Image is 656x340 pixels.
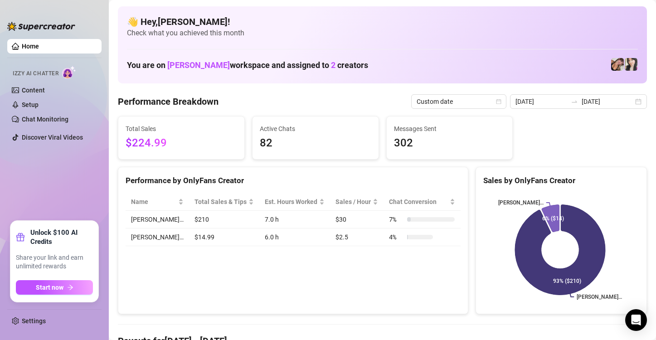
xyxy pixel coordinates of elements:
[36,284,63,291] span: Start now
[394,135,505,152] span: 302
[62,66,76,79] img: AI Chatter
[131,197,176,207] span: Name
[118,95,219,108] h4: Performance Breakdown
[7,22,75,31] img: logo-BBDzfeDw.svg
[189,228,259,246] td: $14.99
[189,211,259,228] td: $210
[259,211,330,228] td: 7.0 h
[126,228,189,246] td: [PERSON_NAME]…
[389,214,403,224] span: 7 %
[22,101,39,108] a: Setup
[265,197,317,207] div: Est. Hours Worked
[22,43,39,50] a: Home
[260,135,371,152] span: 82
[384,193,460,211] th: Chat Conversion
[126,175,461,187] div: Performance by OnlyFans Creator
[571,98,578,105] span: to
[194,197,247,207] span: Total Sales & Tips
[625,58,637,71] img: Christina
[483,175,639,187] div: Sales by OnlyFans Creator
[394,124,505,134] span: Messages Sent
[30,228,93,246] strong: Unlock $100 AI Credits
[22,134,83,141] a: Discover Viral Videos
[582,97,633,107] input: End date
[389,197,447,207] span: Chat Conversion
[330,211,384,228] td: $30
[498,199,544,206] text: [PERSON_NAME]…
[189,193,259,211] th: Total Sales & Tips
[22,116,68,123] a: Chat Monitoring
[577,294,622,300] text: [PERSON_NAME]…
[515,97,567,107] input: Start date
[22,317,46,325] a: Settings
[417,95,501,108] span: Custom date
[611,58,624,71] img: Christina
[22,87,45,94] a: Content
[335,197,371,207] span: Sales / Hour
[127,15,638,28] h4: 👋 Hey, [PERSON_NAME] !
[67,284,73,291] span: arrow-right
[389,232,403,242] span: 4 %
[126,135,237,152] span: $224.99
[16,253,93,271] span: Share your link and earn unlimited rewards
[126,193,189,211] th: Name
[13,69,58,78] span: Izzy AI Chatter
[496,99,501,104] span: calendar
[126,211,189,228] td: [PERSON_NAME]…
[330,193,384,211] th: Sales / Hour
[16,280,93,295] button: Start nowarrow-right
[127,60,368,70] h1: You are on workspace and assigned to creators
[331,60,335,70] span: 2
[571,98,578,105] span: swap-right
[260,124,371,134] span: Active Chats
[625,309,647,331] div: Open Intercom Messenger
[126,124,237,134] span: Total Sales
[259,228,330,246] td: 6.0 h
[167,60,230,70] span: [PERSON_NAME]
[16,233,25,242] span: gift
[127,28,638,38] span: Check what you achieved this month
[330,228,384,246] td: $2.5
